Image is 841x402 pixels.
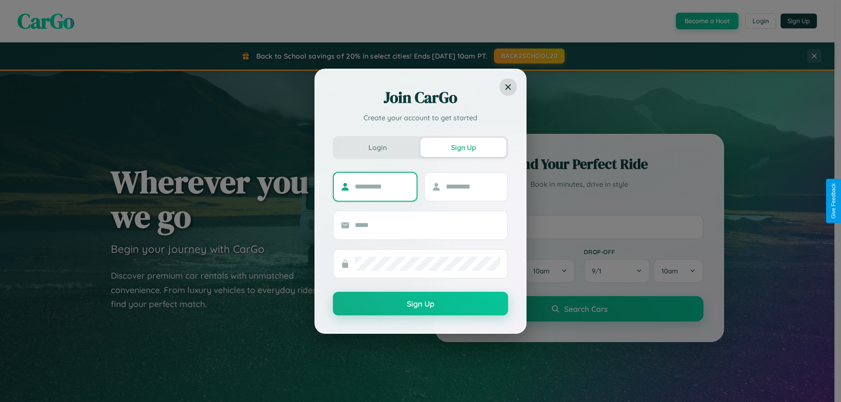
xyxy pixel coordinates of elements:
[333,87,508,108] h2: Join CarGo
[335,138,420,157] button: Login
[830,183,837,219] div: Give Feedback
[333,112,508,123] p: Create your account to get started
[420,138,506,157] button: Sign Up
[333,292,508,315] button: Sign Up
